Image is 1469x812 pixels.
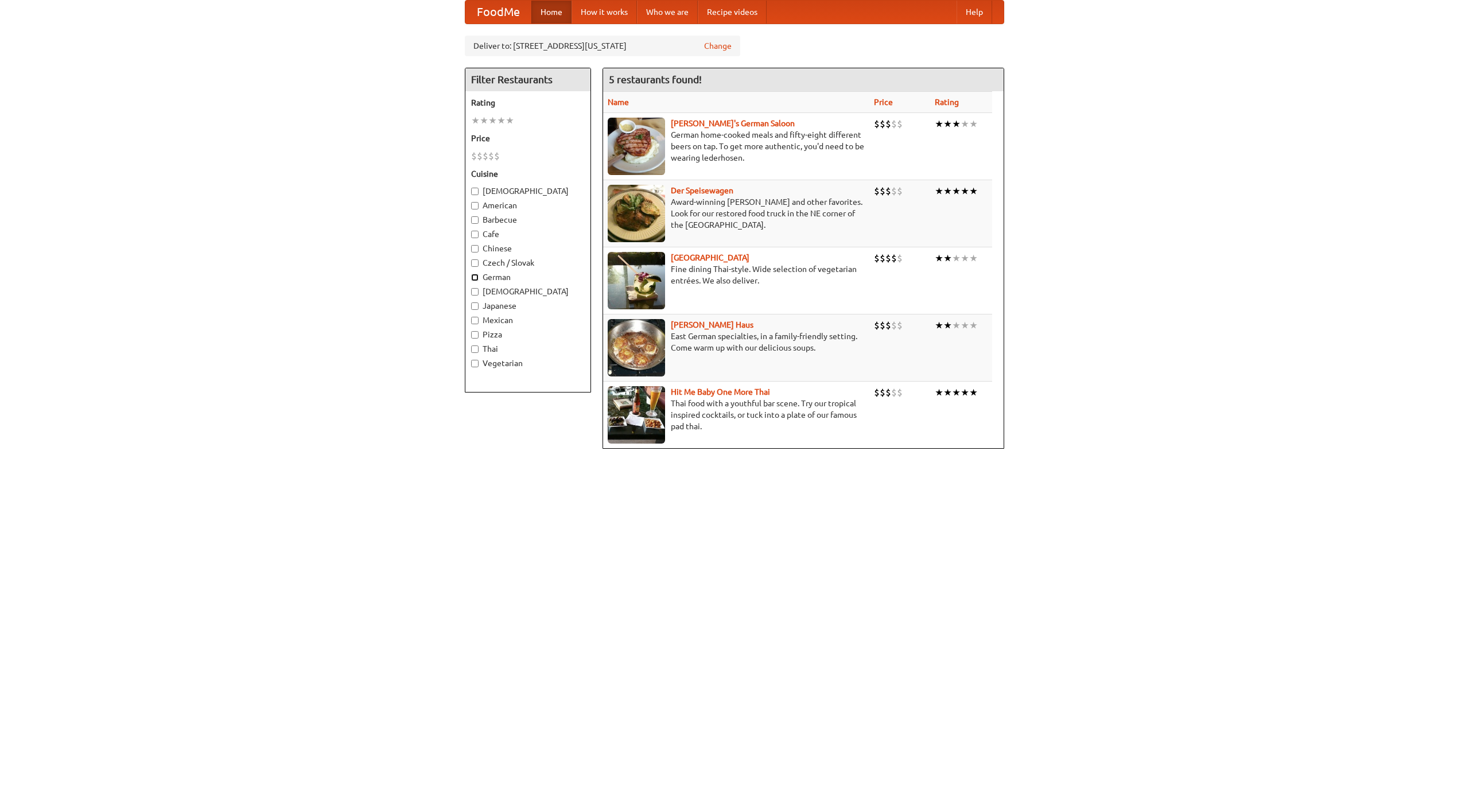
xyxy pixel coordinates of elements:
li: $ [880,319,885,332]
li: ★ [969,118,978,130]
input: American [471,202,479,209]
li: $ [897,386,903,399]
li: ★ [497,114,506,127]
li: $ [891,386,897,399]
a: [PERSON_NAME] Haus [671,320,753,329]
li: $ [874,252,880,265]
li: ★ [935,386,943,399]
li: $ [891,252,897,265]
li: ★ [943,319,952,332]
label: Chinese [471,243,585,254]
label: German [471,271,585,283]
li: ★ [961,319,969,332]
img: esthers.jpg [608,118,665,175]
h4: Filter Restaurants [465,68,590,91]
input: Pizza [471,331,479,339]
li: $ [880,185,885,197]
li: ★ [943,386,952,399]
li: ★ [506,114,514,127]
input: Barbecue [471,216,479,224]
li: ★ [952,252,961,265]
li: ★ [969,252,978,265]
label: Japanese [471,300,585,312]
li: ★ [952,319,961,332]
label: Cafe [471,228,585,240]
label: [DEMOGRAPHIC_DATA] [471,185,585,197]
img: kohlhaus.jpg [608,319,665,376]
li: $ [874,118,880,130]
li: $ [885,118,891,130]
input: [DEMOGRAPHIC_DATA] [471,288,479,296]
label: Barbecue [471,214,585,226]
li: $ [891,118,897,130]
input: Japanese [471,302,479,310]
li: ★ [952,185,961,197]
a: Der Speisewagen [671,186,733,195]
a: Home [531,1,572,24]
input: German [471,274,479,281]
input: [DEMOGRAPHIC_DATA] [471,188,479,195]
input: Chinese [471,245,479,252]
p: Award-winning [PERSON_NAME] and other favorites. Look for our restored food truck in the NE corne... [608,196,865,231]
li: ★ [488,114,497,127]
a: [PERSON_NAME]'s German Saloon [671,119,795,128]
div: Deliver to: [STREET_ADDRESS][US_STATE] [465,36,740,56]
li: $ [488,150,494,162]
li: $ [483,150,488,162]
a: Hit Me Baby One More Thai [671,387,770,397]
li: ★ [969,386,978,399]
li: $ [874,319,880,332]
input: Cafe [471,231,479,238]
label: Thai [471,343,585,355]
li: $ [897,185,903,197]
li: $ [897,118,903,130]
li: ★ [943,252,952,265]
li: ★ [961,118,969,130]
a: Change [704,40,732,52]
a: Recipe videos [698,1,767,24]
li: $ [880,386,885,399]
a: FoodMe [465,1,531,24]
a: Rating [935,98,959,107]
li: $ [880,118,885,130]
li: ★ [969,185,978,197]
a: Price [874,98,893,107]
li: $ [885,386,891,399]
li: $ [897,319,903,332]
a: Help [957,1,992,24]
li: ★ [471,114,480,127]
input: Mexican [471,317,479,324]
li: ★ [952,118,961,130]
li: ★ [935,319,943,332]
li: $ [477,150,483,162]
img: speisewagen.jpg [608,185,665,242]
li: $ [885,319,891,332]
li: ★ [935,185,943,197]
li: $ [891,185,897,197]
li: ★ [961,252,969,265]
li: $ [880,252,885,265]
li: ★ [935,252,943,265]
p: Thai food with a youthful bar scene. Try our tropical inspired cocktails, or tuck into a plate of... [608,398,865,432]
img: babythai.jpg [608,386,665,444]
p: East German specialties, in a family-friendly setting. Come warm up with our delicious soups. [608,331,865,353]
li: $ [885,252,891,265]
li: $ [885,185,891,197]
li: $ [874,386,880,399]
li: ★ [943,185,952,197]
a: How it works [572,1,637,24]
li: ★ [961,386,969,399]
li: ★ [961,185,969,197]
a: Name [608,98,629,107]
li: $ [891,319,897,332]
li: $ [874,185,880,197]
input: Vegetarian [471,360,479,367]
a: [GEOGRAPHIC_DATA] [671,253,749,262]
li: $ [897,252,903,265]
label: Czech / Slovak [471,257,585,269]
